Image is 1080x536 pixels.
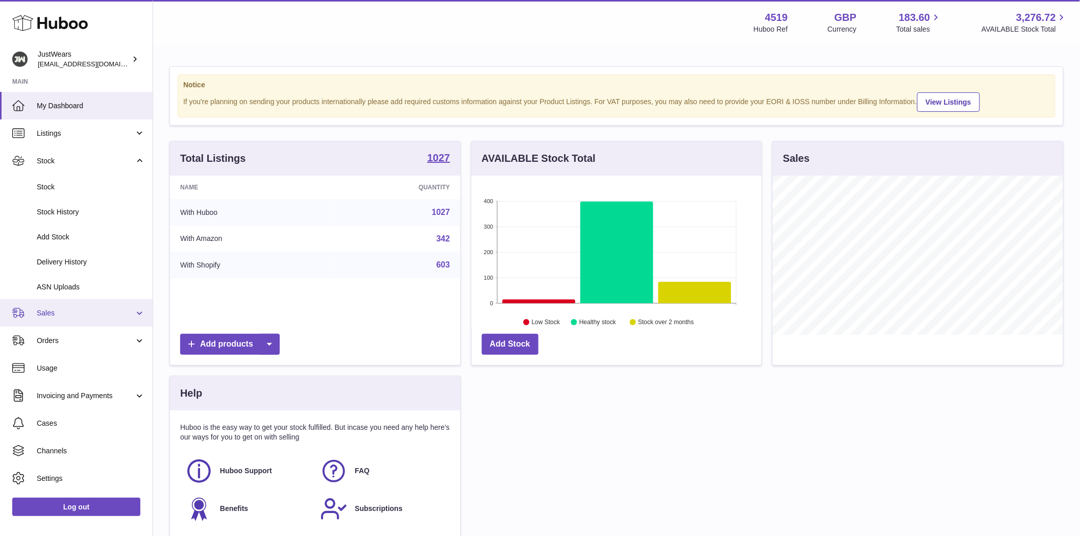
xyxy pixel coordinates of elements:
[37,182,145,192] span: Stock
[320,495,445,523] a: Subscriptions
[754,25,788,34] div: Huboo Ref
[1016,11,1056,25] span: 3,276.72
[180,423,450,442] p: Huboo is the easy way to get your stock fulfilled. But incase you need any help here's our ways f...
[170,176,329,199] th: Name
[981,25,1068,34] span: AVAILABLE Stock Total
[170,226,329,252] td: With Amazon
[37,391,134,401] span: Invoicing and Payments
[37,156,134,166] span: Stock
[185,495,310,523] a: Benefits
[828,25,857,34] div: Currency
[532,319,560,326] text: Low Stock
[37,129,134,138] span: Listings
[37,336,134,346] span: Orders
[482,152,596,165] h3: AVAILABLE Stock Total
[37,446,145,456] span: Channels
[834,11,856,25] strong: GBP
[917,92,980,112] a: View Listings
[329,176,460,199] th: Quantity
[484,224,493,230] text: 300
[427,153,450,163] strong: 1027
[355,504,402,514] span: Subscriptions
[896,25,942,34] span: Total sales
[170,252,329,278] td: With Shopify
[432,208,450,216] a: 1027
[12,498,140,516] a: Log out
[484,249,493,255] text: 200
[484,275,493,281] text: 100
[37,101,145,111] span: My Dashboard
[37,257,145,267] span: Delivery History
[170,199,329,226] td: With Huboo
[37,419,145,428] span: Cases
[38,50,130,69] div: JustWears
[783,152,809,165] h3: Sales
[981,11,1068,34] a: 3,276.72 AVAILABLE Stock Total
[183,91,1050,112] div: If you're planning on sending your products internationally please add required customs informati...
[185,457,310,485] a: Huboo Support
[484,198,493,204] text: 400
[37,474,145,483] span: Settings
[37,232,145,242] span: Add Stock
[183,80,1050,90] strong: Notice
[579,319,617,326] text: Healthy stock
[12,52,28,67] img: internalAdmin-4519@internal.huboo.com
[37,207,145,217] span: Stock History
[220,466,272,476] span: Huboo Support
[638,319,694,326] text: Stock over 2 months
[37,308,134,318] span: Sales
[37,282,145,292] span: ASN Uploads
[38,60,150,68] span: [EMAIL_ADDRESS][DOMAIN_NAME]
[180,334,280,355] a: Add products
[180,386,202,400] h3: Help
[180,152,246,165] h3: Total Listings
[482,334,538,355] a: Add Stock
[896,11,942,34] a: 183.60 Total sales
[355,466,370,476] span: FAQ
[427,153,450,165] a: 1027
[436,234,450,243] a: 342
[436,260,450,269] a: 603
[220,504,248,514] span: Benefits
[899,11,930,25] span: 183.60
[490,300,493,306] text: 0
[320,457,445,485] a: FAQ
[37,363,145,373] span: Usage
[765,11,788,25] strong: 4519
